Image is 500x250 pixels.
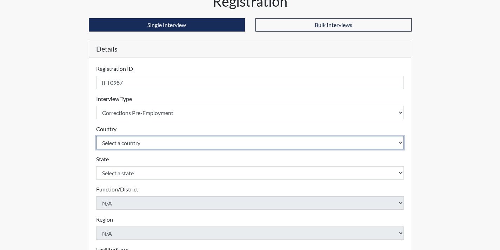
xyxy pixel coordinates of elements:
h5: Details [89,40,411,58]
label: Registration ID [96,65,133,73]
input: Insert a Registration ID, which needs to be a unique alphanumeric value for each interviewee [96,76,404,89]
label: Country [96,125,116,133]
label: State [96,155,109,163]
label: Function/District [96,185,138,194]
button: Bulk Interviews [255,18,412,32]
label: Region [96,215,113,224]
label: Interview Type [96,95,132,103]
button: Single Interview [89,18,245,32]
